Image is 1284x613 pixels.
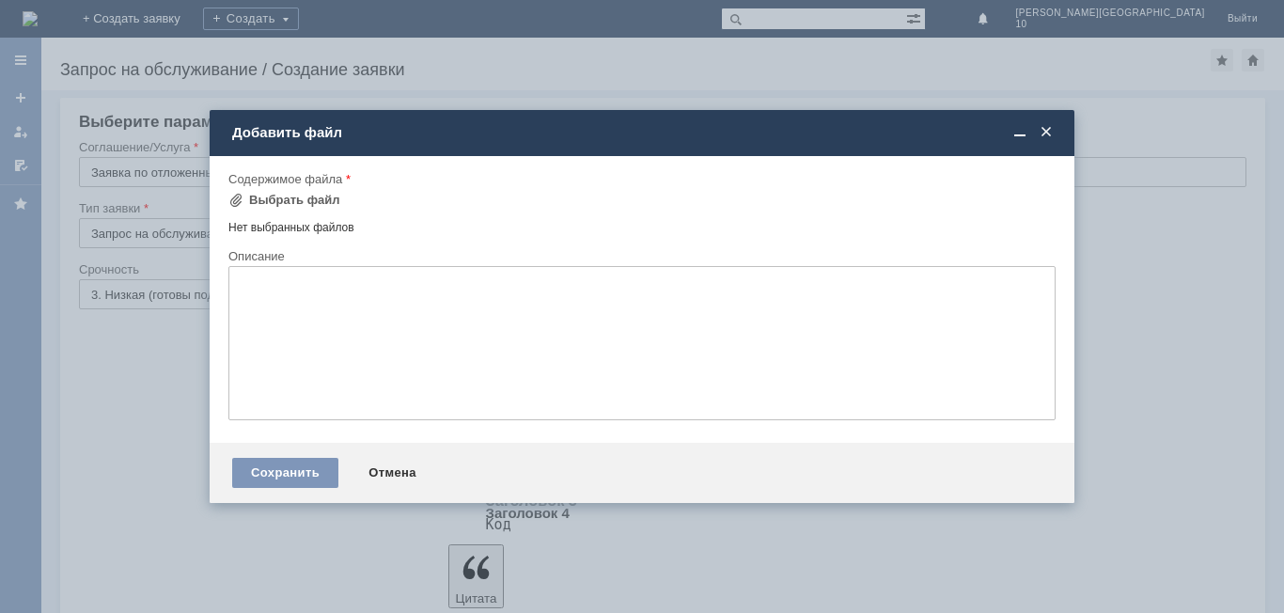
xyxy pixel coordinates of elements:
[232,124,1056,141] div: Добавить файл
[228,250,1052,262] div: Описание
[1010,124,1029,141] span: Свернуть (Ctrl + M)
[1037,124,1056,141] span: Закрыть
[228,213,1056,235] div: Нет выбранных файлов
[249,193,340,208] div: Выбрать файл
[228,173,1052,185] div: Содержимое файла
[8,8,274,23] div: просьба удалить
